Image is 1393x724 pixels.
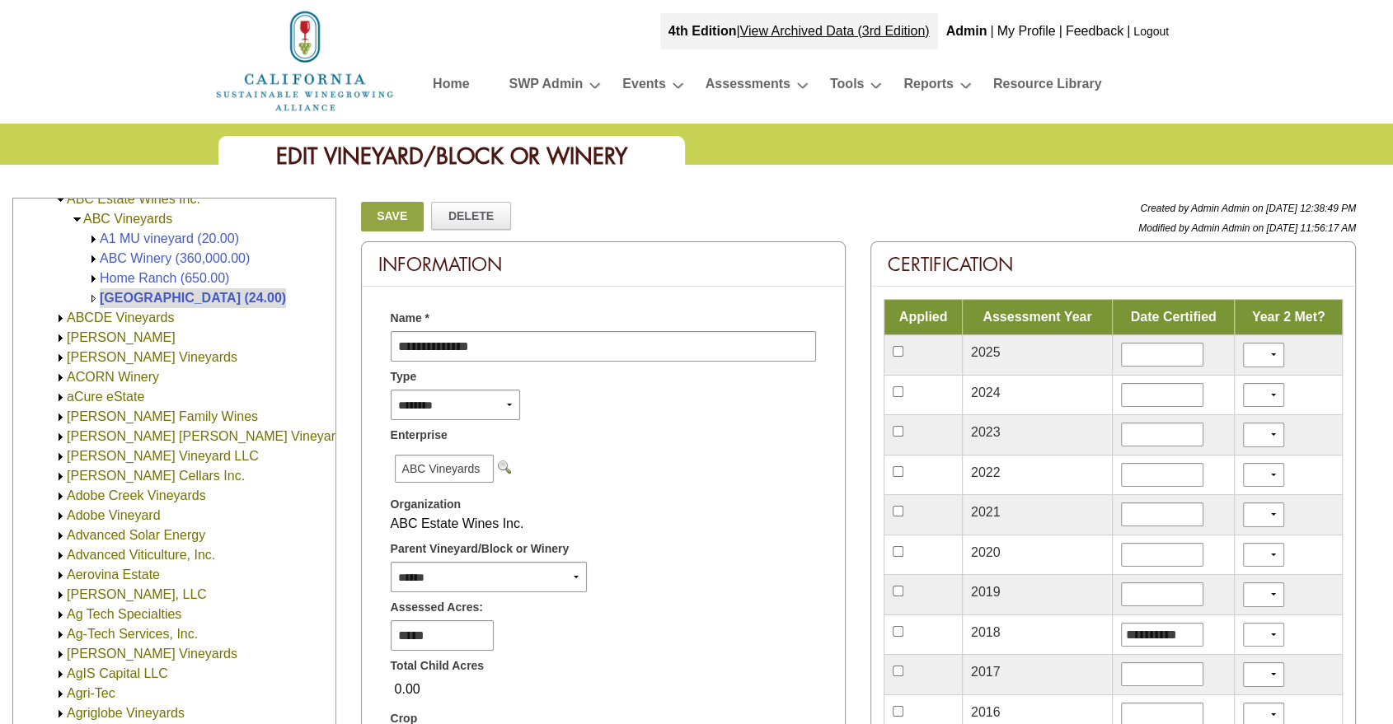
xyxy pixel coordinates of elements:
[993,72,1102,101] a: Resource Library
[67,350,237,364] a: [PERSON_NAME] Vineyards
[988,13,995,49] div: |
[391,496,462,513] span: Organization
[54,470,67,483] img: Expand Adelaida Cellars Inc.
[1138,203,1356,234] span: Created by Admin Admin on [DATE] 12:38:49 PM Modified by Admin Admin on [DATE] 11:56:17 AM
[54,708,67,720] img: Expand Agriglobe Vineyards
[67,607,181,621] a: Ag Tech Specialties
[54,391,67,404] img: Expand aCure eState
[1058,13,1064,49] div: |
[391,675,424,703] span: 0.00
[54,194,67,206] img: Collapse ABC Estate Wines Inc.
[1066,24,1123,38] a: Feedback
[509,72,583,101] a: SWP Admin
[100,271,229,285] a: Home Ranch (650.00)
[971,585,1001,599] span: 2019
[962,300,1112,335] td: Assessment Year
[54,589,67,601] img: Expand AF VINES, LLC
[391,599,483,616] span: Assessed Acres:
[100,231,239,245] a: A1 MU vineyard (20.00)
[87,273,100,285] img: Expand Home Ranch (650.00)
[1112,300,1235,335] td: Date Certified
[276,142,627,170] span: Edit Vineyard/Block or Winery
[971,705,1001,719] span: 2016
[903,72,953,101] a: Reports
[54,490,67,502] img: Expand Adobe Creek Vineyards
[971,385,1001,399] span: 2024
[54,628,67,641] img: Expand Ag-Tech Services, Inc.
[67,449,259,463] a: [PERSON_NAME] Vineyard LLC
[391,310,429,327] span: Name *
[87,253,100,265] img: Expand ABC Winery (360,000.00)
[67,390,144,404] a: aCure eState
[361,202,424,231] a: Save
[431,202,510,230] a: Delete
[54,312,67,325] img: Expand ABCDE Vineyards
[622,72,665,101] a: Events
[362,242,846,287] div: Information
[87,233,100,245] img: Expand A1 MU vineyard (20.00)
[946,24,987,38] b: Admin
[54,569,67,582] img: Expand Aerovina Estate
[67,508,161,522] a: Adobe Vineyard
[67,587,207,601] a: [PERSON_NAME], LLC
[214,8,396,114] img: logo_cswa2x.png
[391,540,570,558] span: Parent Vineyard/Block or Winery
[67,311,174,325] a: ABCDE Vineyards
[67,469,245,483] a: [PERSON_NAME] Cellars Inc.
[971,505,1001,519] span: 2021
[1133,25,1169,38] a: Logout
[997,24,1055,38] a: My Profile
[391,427,448,444] span: Enterprise
[54,530,67,542] img: Expand Advanced Solar Energy
[67,409,258,423] a: [PERSON_NAME] Family Wines
[67,666,168,680] a: AgIS Capital LLC
[67,528,205,542] a: Advanced Solar Energy
[668,24,737,38] strong: 4th Edition
[71,213,83,226] img: Collapse ABC Vineyards
[660,13,938,49] div: |
[871,242,1355,287] div: Certification
[971,665,1001,679] span: 2017
[100,291,286,305] a: [GEOGRAPHIC_DATA] (24.00)
[214,53,396,67] a: Home
[971,345,1001,359] span: 2025
[54,688,67,700] img: Expand Agri-Tec
[67,330,176,344] a: [PERSON_NAME]
[54,332,67,344] img: Expand Abraham Vineyards
[54,352,67,364] img: Expand Ackerman Vineyards
[54,668,67,680] img: Expand AgIS Capital LLC
[54,451,67,463] img: Expand Adams Vineyard LLC
[54,371,67,384] img: Expand ACORN Winery
[67,192,200,206] a: ABC Estate Wines Inc.
[1235,300,1343,335] td: Year 2 Met?
[391,657,485,675] span: Total Child Acres
[739,24,929,38] a: View Archived Data (3rd Edition)
[830,72,864,101] a: Tools
[67,370,159,384] a: ACORN Winery
[54,609,67,621] img: Expand Ag Tech Specialties
[67,686,115,700] a: Agri-Tec
[67,429,343,443] a: [PERSON_NAME] [PERSON_NAME] Vineyard
[971,545,1001,559] span: 2020
[1125,13,1132,49] div: |
[67,568,160,582] a: Aerovina Estate
[67,706,185,720] a: Agriglobe Vineyards
[884,300,963,335] td: Applied
[391,516,524,530] span: ABC Estate Wines Inc.
[54,510,67,522] img: Expand Adobe Vineyard
[54,411,67,423] img: Expand Adair Family Wines
[433,72,469,101] a: Home
[67,627,198,641] a: Ag-Tech Services, Inc.
[54,549,67,562] img: Expand Advanced Viticulture, Inc.
[100,251,250,265] a: ABC Winery (360,000.00)
[67,548,215,562] a: Advanced Viticulture, Inc.
[54,648,67,661] img: Expand Agajanian Vineyards
[971,625,1001,639] span: 2018
[391,368,417,385] span: Type
[54,431,67,443] img: Expand Adams Knoll Vineyard
[971,425,1001,439] span: 2023
[67,488,206,502] a: Adobe Creek Vineyards
[971,465,1001,479] span: 2022
[67,647,237,661] a: [PERSON_NAME] Vineyards
[706,72,790,101] a: Assessments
